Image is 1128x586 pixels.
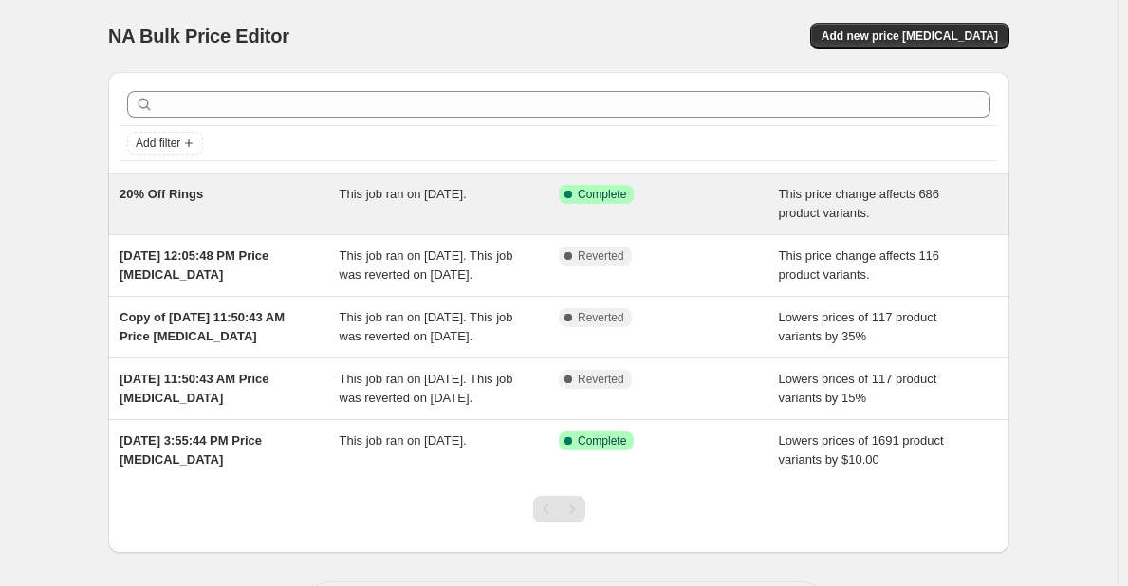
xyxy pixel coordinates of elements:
[108,26,289,46] span: NA Bulk Price Editor
[340,187,467,201] span: This job ran on [DATE].
[340,433,467,448] span: This job ran on [DATE].
[120,310,285,343] span: Copy of [DATE] 11:50:43 AM Price [MEDICAL_DATA]
[779,248,940,282] span: This price change affects 116 product variants.
[779,187,940,220] span: This price change affects 686 product variants.
[578,433,626,449] span: Complete
[120,248,268,282] span: [DATE] 12:05:48 PM Price [MEDICAL_DATA]
[533,496,585,522] nav: Pagination
[822,28,998,44] span: Add new price [MEDICAL_DATA]
[779,433,944,467] span: Lowers prices of 1691 product variants by $10.00
[779,372,937,405] span: Lowers prices of 117 product variants by 15%
[578,372,624,387] span: Reverted
[810,23,1009,49] button: Add new price [MEDICAL_DATA]
[120,433,262,467] span: [DATE] 3:55:44 PM Price [MEDICAL_DATA]
[340,372,513,405] span: This job ran on [DATE]. This job was reverted on [DATE].
[578,248,624,264] span: Reverted
[340,310,513,343] span: This job ran on [DATE]. This job was reverted on [DATE].
[578,187,626,202] span: Complete
[120,372,269,405] span: [DATE] 11:50:43 AM Price [MEDICAL_DATA]
[340,248,513,282] span: This job ran on [DATE]. This job was reverted on [DATE].
[120,187,203,201] span: 20% Off Rings
[779,310,937,343] span: Lowers prices of 117 product variants by 35%
[136,136,180,151] span: Add filter
[127,132,203,155] button: Add filter
[578,310,624,325] span: Reverted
